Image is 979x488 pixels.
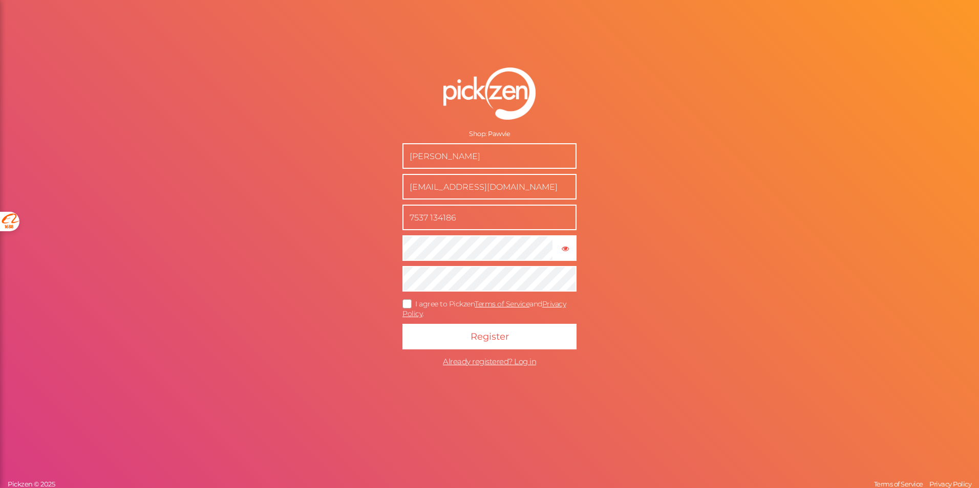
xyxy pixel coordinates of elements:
[475,299,529,308] a: Terms of Service
[402,299,566,318] a: Privacy Policy
[402,143,577,169] input: Name
[471,331,509,342] span: Register
[443,68,536,120] img: pz-logo-white.png
[402,299,566,318] span: I agree to Pickzen and .
[927,480,974,488] a: Privacy Policy
[402,324,577,349] button: Register
[402,174,577,199] input: Business e-mail
[5,480,57,488] a: Pickzen © 2025
[402,205,577,230] input: Phone
[874,480,923,488] span: Terms of Service
[443,357,536,366] span: Already registered? Log in
[871,480,926,488] a: Terms of Service
[402,130,577,138] div: Shop: Pawvie
[929,480,971,488] span: Privacy Policy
